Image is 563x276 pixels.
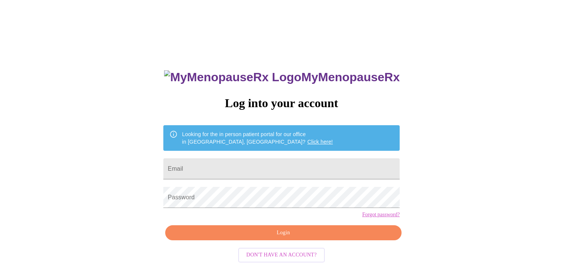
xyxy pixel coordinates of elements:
[182,127,333,149] div: Looking for the in person patient portal for our office in [GEOGRAPHIC_DATA], [GEOGRAPHIC_DATA]?
[163,96,400,110] h3: Log into your account
[164,70,400,84] h3: MyMenopauseRx
[174,228,393,238] span: Login
[236,251,327,258] a: Don't have an account?
[362,212,400,218] a: Forgot password?
[247,250,317,260] span: Don't have an account?
[238,248,325,262] button: Don't have an account?
[307,139,333,145] a: Click here!
[164,70,301,84] img: MyMenopauseRx Logo
[165,225,402,241] button: Login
